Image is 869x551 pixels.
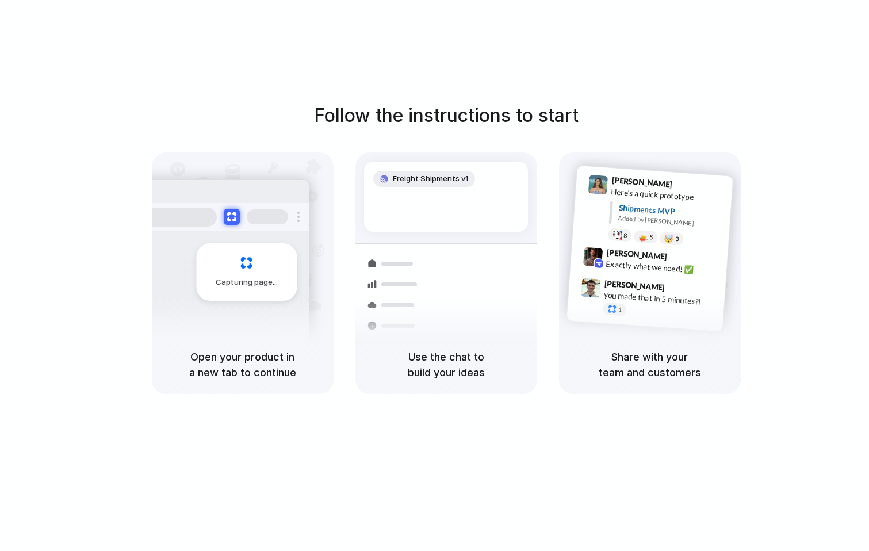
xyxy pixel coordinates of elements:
[675,236,679,242] span: 3
[668,282,692,296] span: 9:47 AM
[216,277,280,288] span: Capturing page
[314,102,579,129] h1: Follow the instructions to start
[166,349,320,380] h5: Open your product in a new tab to continue
[618,202,725,221] div: Shipments MVP
[649,234,653,240] span: 5
[603,289,718,308] div: you made that in 5 minutes?!
[610,186,725,205] div: Here's a quick prototype
[611,174,672,190] span: [PERSON_NAME]
[664,234,673,243] div: 🤯
[393,173,468,185] span: Freight Shipments v1
[606,246,667,263] span: [PERSON_NAME]
[604,277,665,294] span: [PERSON_NAME]
[606,258,721,277] div: Exactly what we need! ✅
[618,213,723,230] div: Added by [PERSON_NAME]
[623,232,627,239] span: 8
[618,307,622,313] span: 1
[675,179,699,193] span: 9:41 AM
[670,251,694,265] span: 9:42 AM
[369,349,523,380] h5: Use the chat to build your ideas
[573,349,727,380] h5: Share with your team and customers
